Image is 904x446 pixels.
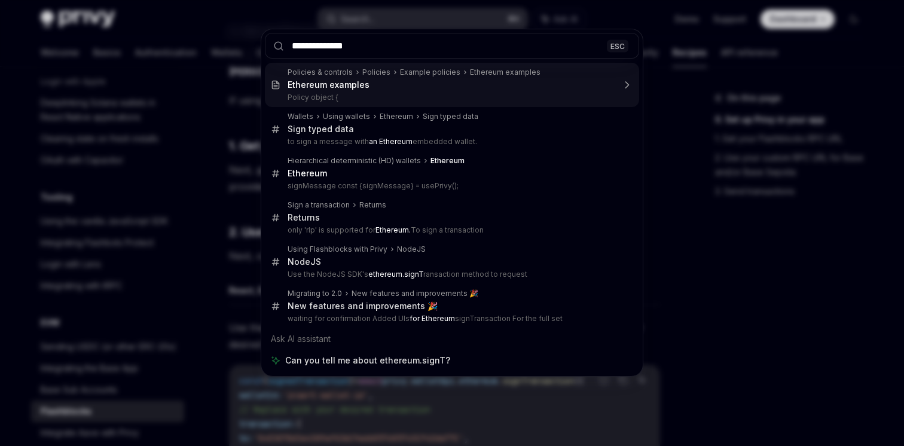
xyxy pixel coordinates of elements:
b: for Ethereum [410,314,455,323]
div: NodeJS [397,245,426,254]
b: ethereum.signT [368,270,423,279]
span: Can you tell me about ethereum.signT? [285,355,450,366]
p: only 'rlp' is supported for To sign a transaction [288,225,614,235]
p: waiting for confirmation Added UIs signTransaction For the full set [288,314,614,323]
div: Ethereum examples [470,68,540,77]
div: Sign typed data [288,124,354,135]
div: Using Flashblocks with Privy [288,245,387,254]
b: Ethereum [430,156,465,165]
b: an Ethereum [369,137,413,146]
p: Use the NodeJS SDK's ransaction method to request [288,270,614,279]
b: Ethereum. [375,225,411,234]
div: Using wallets [323,112,370,121]
div: New features and improvements 🎉 [288,301,438,311]
div: Ask AI assistant [265,328,639,350]
b: Ethereum [288,168,327,178]
div: NodeJS [288,256,321,267]
div: Sign a transaction [288,200,350,210]
div: Migrating to 2.0 [288,289,342,298]
p: to sign a message with embedded wallet. [288,137,614,146]
b: Ethereum examples [288,80,369,90]
div: Returns [359,200,386,210]
div: Policies & controls [288,68,353,77]
div: Hierarchical deterministic (HD) wallets [288,156,421,166]
div: Example policies [400,68,460,77]
div: Ethereum [380,112,413,121]
div: Wallets [288,112,313,121]
div: Returns [288,212,320,223]
div: ESC [607,39,628,52]
p: Policy object { [288,93,614,102]
div: Policies [362,68,390,77]
div: New features and improvements 🎉 [352,289,478,298]
div: Sign typed data [423,112,478,121]
p: signMessage const {signMessage} = usePrivy(); [288,181,614,191]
